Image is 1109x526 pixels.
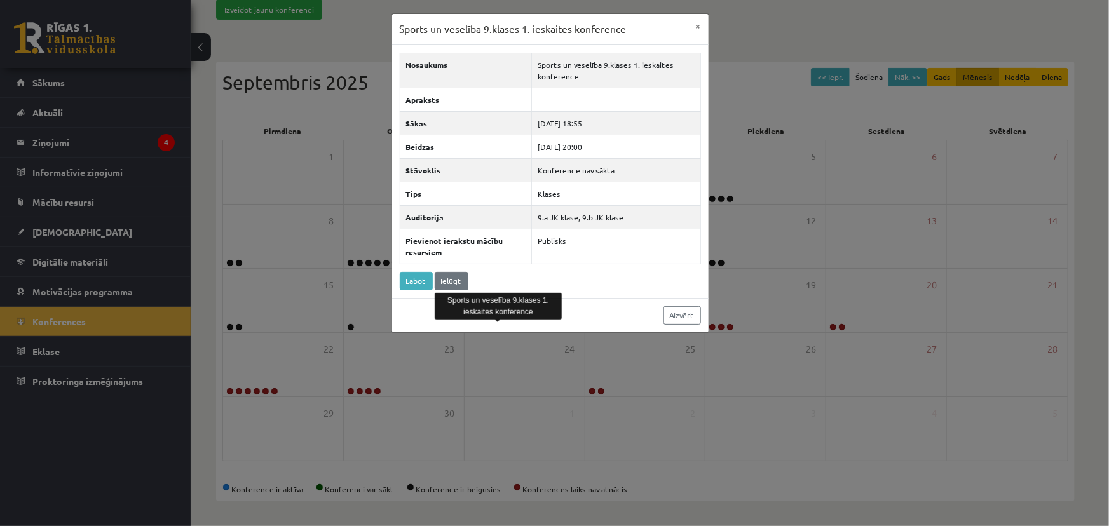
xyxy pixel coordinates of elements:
[400,272,433,290] a: Labot
[400,22,627,37] h3: Sports un veselība 9.klases 1. ieskaites konference
[663,306,701,325] a: Aizvērt
[435,272,468,290] a: Ielūgt
[532,111,700,135] td: [DATE] 18:55
[400,182,532,205] th: Tips
[400,158,532,182] th: Stāvoklis
[532,182,700,205] td: Klases
[400,205,532,229] th: Auditorija
[532,53,700,88] td: Sports un veselība 9.klases 1. ieskaites konference
[400,53,532,88] th: Nosaukums
[688,14,709,38] button: ×
[435,293,562,320] div: Sports un veselība 9.klases 1. ieskaites konference
[532,158,700,182] td: Konference nav sākta
[400,111,532,135] th: Sākas
[400,135,532,158] th: Beidzas
[532,135,700,158] td: [DATE] 20:00
[532,229,700,264] td: Publisks
[400,229,532,264] th: Pievienot ierakstu mācību resursiem
[532,205,700,229] td: 9.a JK klase, 9.b JK klase
[400,88,532,111] th: Apraksts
